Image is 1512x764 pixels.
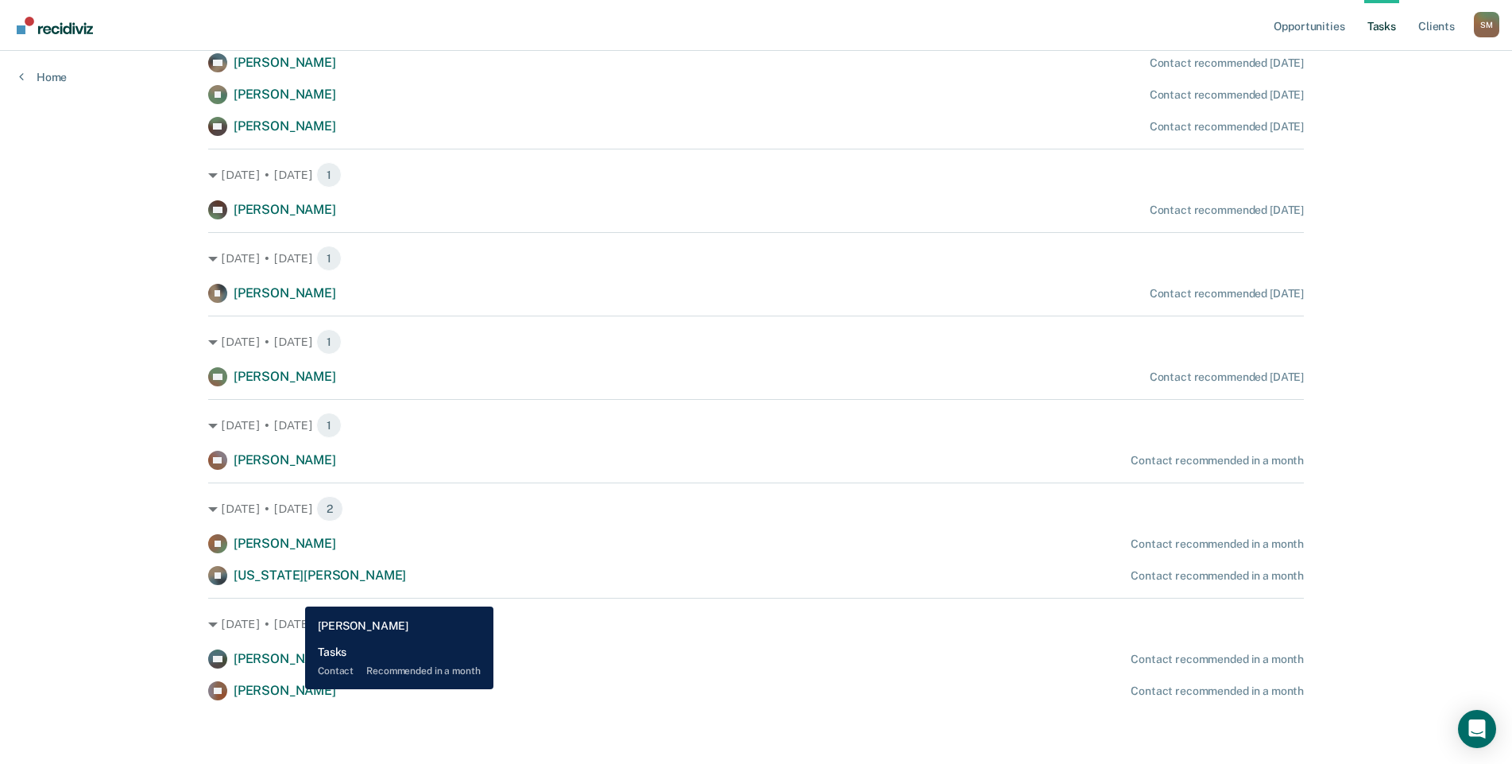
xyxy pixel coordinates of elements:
div: Contact recommended in a month [1131,454,1304,467]
img: Recidiviz [17,17,93,34]
span: 1 [316,246,342,271]
div: [DATE] • [DATE] 2 [208,496,1304,522]
div: Contact recommended [DATE] [1150,204,1304,217]
div: Contact recommended [DATE] [1150,88,1304,102]
div: [DATE] • [DATE] 1 [208,162,1304,188]
div: [DATE] • [DATE] 1 [208,329,1304,355]
a: Home [19,70,67,84]
span: [PERSON_NAME] [234,536,336,551]
span: 1 [316,413,342,438]
span: 1 [316,162,342,188]
div: [DATE] • [DATE] 1 [208,246,1304,271]
div: Contact recommended in a month [1131,684,1304,698]
div: Contact recommended [DATE] [1150,287,1304,301]
button: Profile dropdown button [1474,12,1499,37]
span: [PERSON_NAME] [234,651,336,666]
span: 1 [316,329,342,355]
span: [PERSON_NAME] [234,55,336,70]
div: Contact recommended [DATE] [1150,120,1304,134]
span: [PERSON_NAME] [234,118,336,134]
span: [PERSON_NAME] [234,87,336,102]
div: Open Intercom Messenger [1458,710,1496,748]
div: S M [1474,12,1499,37]
div: Contact recommended [DATE] [1150,370,1304,384]
span: [US_STATE][PERSON_NAME] [234,568,406,583]
div: Contact recommended [DATE] [1150,56,1304,70]
div: Contact recommended in a month [1131,537,1304,551]
div: Contact recommended in a month [1131,569,1304,583]
span: [PERSON_NAME] [234,452,336,467]
span: 2 [316,496,343,522]
span: [PERSON_NAME] [234,369,336,384]
span: 2 [316,611,343,637]
span: [PERSON_NAME] [234,202,336,217]
div: [DATE] • [DATE] 2 [208,611,1304,637]
div: [DATE] • [DATE] 1 [208,413,1304,438]
span: [PERSON_NAME] [234,285,336,301]
div: Contact recommended in a month [1131,653,1304,666]
span: [PERSON_NAME] [234,683,336,698]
